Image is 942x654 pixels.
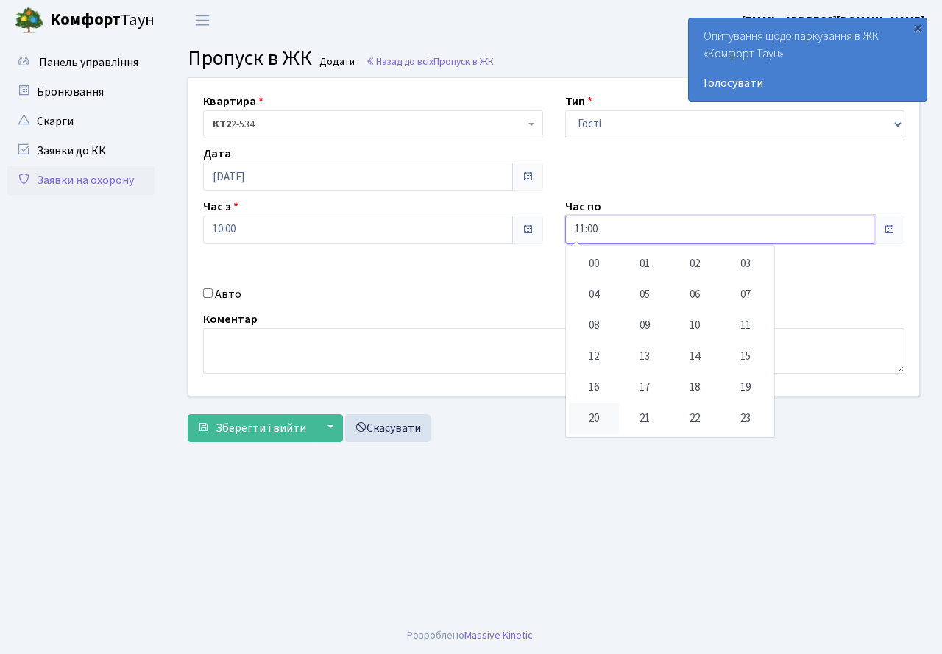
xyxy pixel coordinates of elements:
label: Дата [203,145,231,163]
a: Скарги [7,107,155,136]
td: 09 [619,310,670,341]
td: 21 [619,403,670,434]
label: Коментар [203,310,258,328]
span: Таун [50,8,155,33]
td: 12 [569,341,620,372]
label: Час по [565,198,601,216]
td: 03 [720,249,771,280]
a: [EMAIL_ADDRESS][DOMAIN_NAME] [742,12,924,29]
td: 05 [619,280,670,310]
img: logo.png [15,6,44,35]
td: 00 [569,249,620,280]
b: [EMAIL_ADDRESS][DOMAIN_NAME] [742,13,924,29]
span: Пропуск в ЖК [188,43,312,73]
label: Квартира [203,93,263,110]
span: Зберегти і вийти [216,420,306,436]
td: 14 [670,341,720,372]
a: Голосувати [704,74,912,92]
td: 16 [569,372,620,403]
b: Комфорт [50,8,121,32]
button: Переключити навігацію [184,8,221,32]
div: Опитування щодо паркування в ЖК «Комфорт Таун» [689,18,927,101]
span: Пропуск в ЖК [433,54,494,68]
td: 11 [720,310,771,341]
div: × [910,20,925,35]
label: Авто [215,285,241,303]
td: 13 [619,341,670,372]
td: 17 [619,372,670,403]
div: Розроблено . [407,628,535,644]
a: Massive Kinetic [464,628,533,643]
span: <b>КТ2</b>&nbsp;&nbsp;&nbsp;2-534 [213,117,525,132]
b: КТ2 [213,117,231,132]
td: 20 [569,403,620,434]
td: 01 [619,249,670,280]
td: 15 [720,341,771,372]
td: 23 [720,403,771,434]
td: 10 [670,310,720,341]
a: Скасувати [345,414,431,442]
td: 04 [569,280,620,310]
td: 07 [720,280,771,310]
td: 22 [670,403,720,434]
td: 06 [670,280,720,310]
td: 08 [569,310,620,341]
a: Назад до всіхПропуск в ЖК [366,54,494,68]
small: Додати . [316,56,359,68]
label: Тип [565,93,592,110]
span: <b>КТ2</b>&nbsp;&nbsp;&nbsp;2-534 [203,110,543,138]
td: 02 [670,249,720,280]
button: Зберегти і вийти [188,414,316,442]
a: Заявки на охорону [7,166,155,195]
span: Панель управління [39,54,138,71]
a: Бронювання [7,77,155,107]
td: 19 [720,372,771,403]
a: Панель управління [7,48,155,77]
label: Час з [203,198,238,216]
a: Заявки до КК [7,136,155,166]
td: 18 [670,372,720,403]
